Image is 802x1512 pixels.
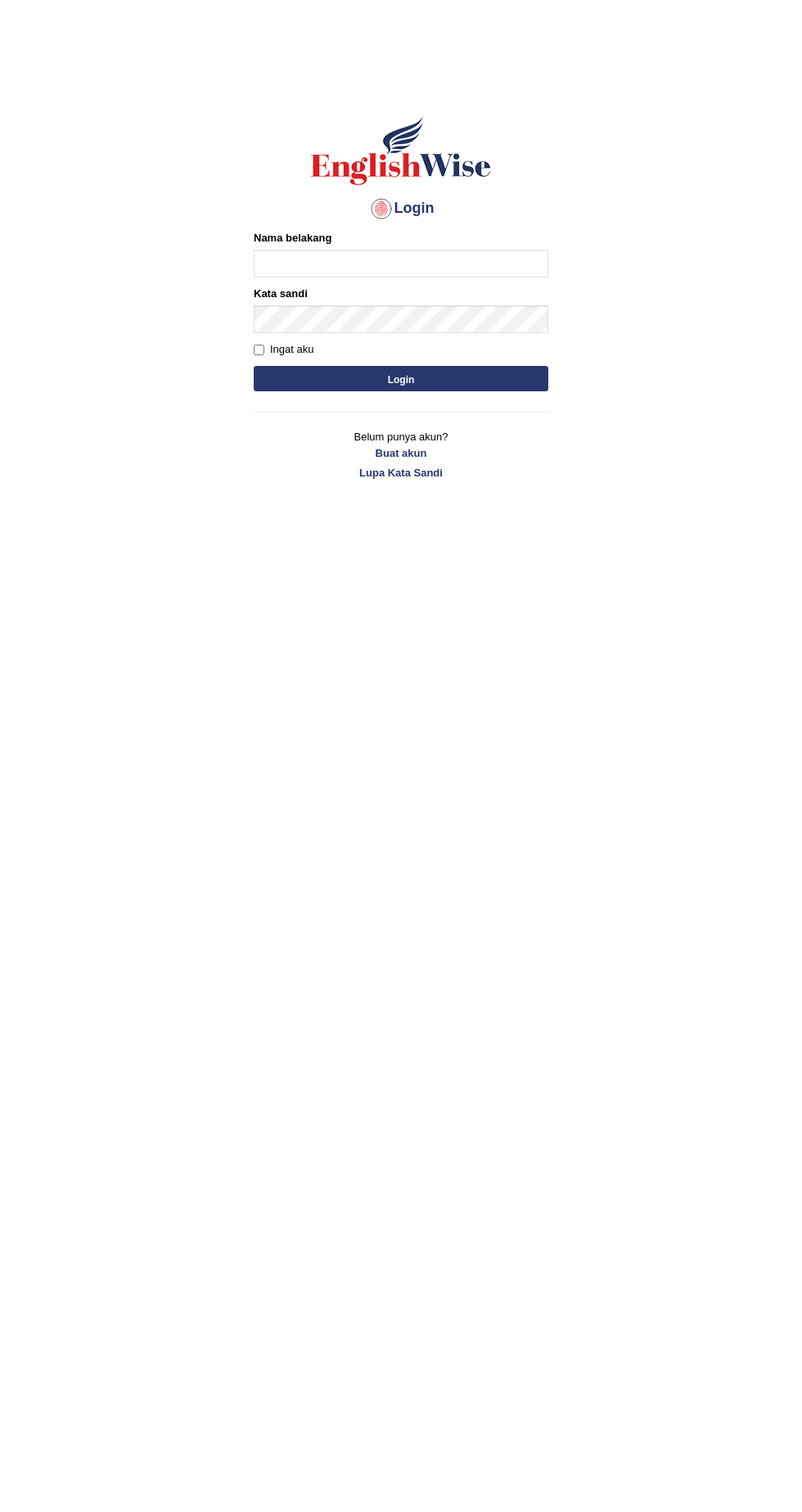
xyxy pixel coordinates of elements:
font: Login [394,200,435,216]
font: Ingat aku [270,343,314,355]
a: Lupa Kata Sandi [254,465,548,481]
font: Belum punya akun? [354,431,448,443]
font: Nama belakang [254,232,331,244]
input: Ingat aku [254,345,264,355]
img: Logo English Wise masuk untuk latihan cerdas dengan AI [308,114,494,187]
font: Lupa Kata Sandi [359,467,443,479]
a: Buat akun [254,445,548,461]
font: Buat akun [376,447,427,459]
button: Login [254,366,548,391]
font: Kata sandi [254,287,308,300]
font: Login [388,373,415,385]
